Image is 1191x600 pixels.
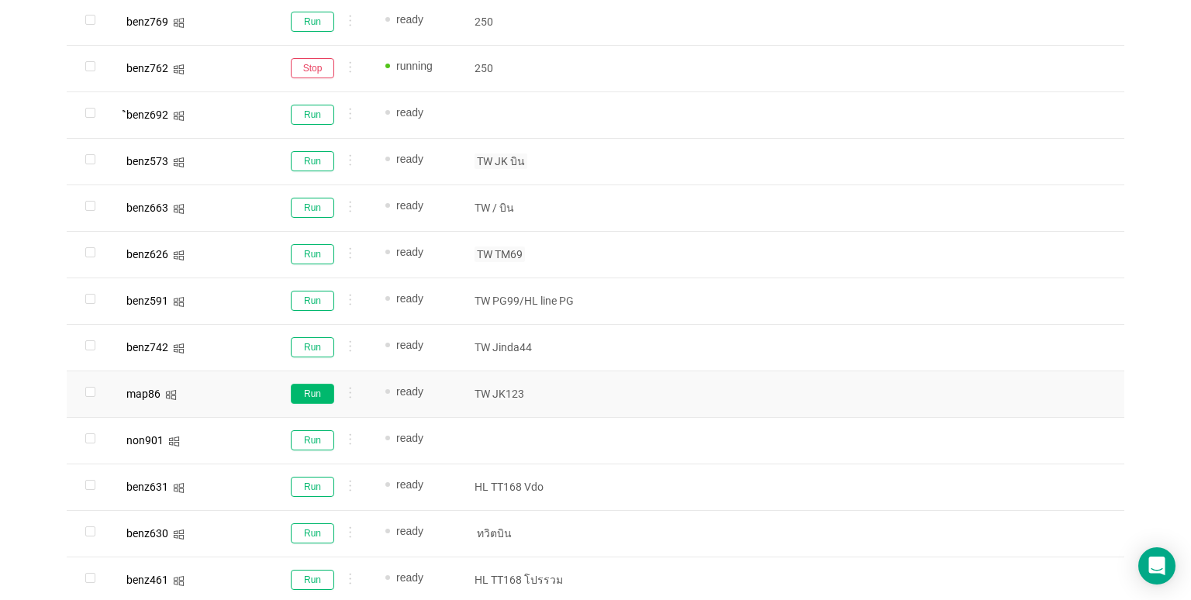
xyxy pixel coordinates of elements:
p: TW Jinda44 [475,340,588,355]
span: ready [396,246,423,258]
div: benz573 [126,156,168,167]
i: icon: windows [173,64,185,75]
span: ready [396,571,423,584]
i: icon: windows [173,529,185,540]
button: Run [291,198,334,218]
div: benz769 [126,16,168,27]
span: ready [396,385,423,398]
button: Run [291,523,334,543]
span: ready [396,478,423,491]
div: benz591 [126,295,168,306]
span: ready [396,153,423,165]
span: ready [396,292,423,305]
span: ready [396,199,423,212]
span: ready [396,525,423,537]
span: ready [396,432,423,444]
p: HL TT168 Vdo [475,479,588,495]
button: Run [291,105,334,125]
button: Run [291,291,334,311]
div: benz663 [126,202,168,213]
div: Open Intercom Messenger [1138,547,1175,584]
div: benz742 [126,342,168,353]
span: ready [396,106,423,119]
p: TW JK123 [475,386,588,402]
p: TW PG99/HL line PG [475,293,588,309]
button: Run [291,477,334,497]
span: running [396,60,433,72]
i: icon: windows [173,250,185,261]
i: icon: windows [173,203,185,215]
div: benz626 [126,249,168,260]
i: icon: windows [173,575,185,587]
button: Run [291,244,334,264]
span: TW JK บิน [475,153,527,169]
i: icon: windows [173,110,185,122]
div: benz461 [126,574,168,585]
button: Run [291,151,334,171]
div: map86 [126,388,161,399]
button: Run [291,12,334,32]
i: icon: windows [173,157,185,168]
div: benz631 [126,481,168,492]
button: Run [291,570,334,590]
span: ready [396,339,423,351]
span: ทวิตบิน [475,526,514,541]
div: non901 [126,435,164,446]
i: icon: windows [173,296,185,308]
button: Run [291,337,334,357]
i: icon: windows [173,17,185,29]
i: icon: windows [173,482,185,494]
span: TW TM69 [475,247,525,262]
span: ready [396,13,423,26]
i: icon: windows [168,436,180,447]
button: Stop [291,58,334,78]
button: Run [291,430,334,450]
div: benz762 [126,63,168,74]
button: Run [291,384,334,404]
div: ิbenz692 [126,109,168,120]
p: HL TT168 โปรรวม [475,572,588,588]
i: icon: windows [173,343,185,354]
div: benz630 [126,528,168,539]
i: icon: windows [165,389,177,401]
p: 250 [475,60,588,76]
p: 250 [475,14,588,29]
p: TW / บิน [475,200,588,216]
